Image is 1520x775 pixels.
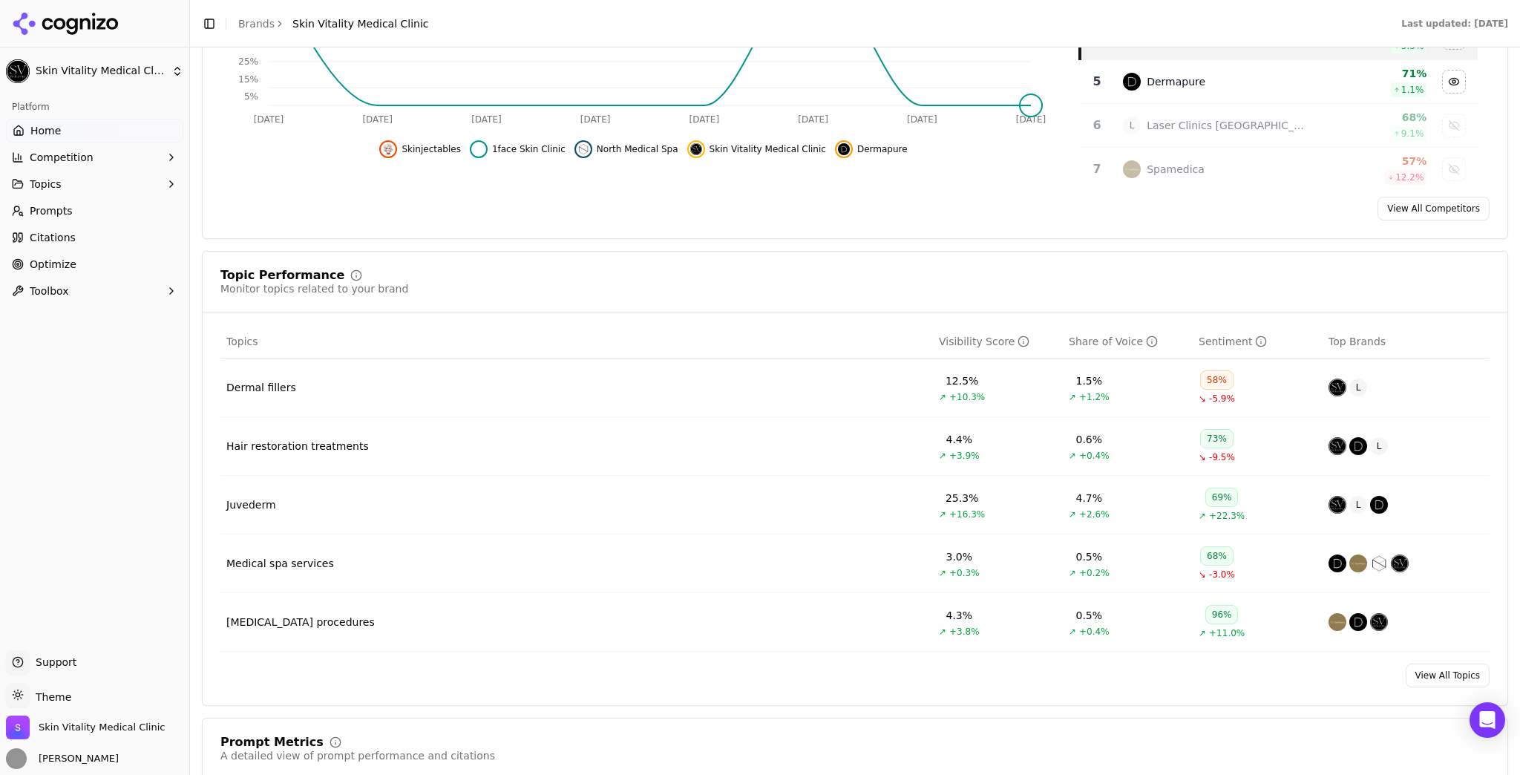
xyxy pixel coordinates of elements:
[30,203,73,218] span: Prompts
[1069,567,1076,579] span: ↗
[1370,613,1388,631] img: skin vitality medical clinic
[949,509,985,520] span: +16.3%
[1080,60,1478,104] tr: 5dermapureDermapure71%1.1%Hide dermapure data
[939,509,946,520] span: ↗
[1147,162,1205,177] div: Spamedica
[1076,549,1103,564] div: 0.5%
[835,140,908,158] button: Hide dermapure data
[220,325,1490,652] div: Data table
[1401,84,1424,96] span: 1.1 %
[292,16,429,31] span: Skin Vitality Medical Clinic
[226,556,334,571] a: Medical spa services
[949,391,985,403] span: +10.3%
[471,114,502,125] tspan: [DATE]
[1329,496,1346,514] img: skin vitality medical clinic
[6,119,183,143] a: Home
[6,279,183,303] button: Toolbox
[1147,74,1205,89] div: Dermapure
[1406,664,1490,687] a: View All Topics
[1199,393,1206,405] span: ↘
[220,748,495,763] div: A detailed view of prompt performance and citations
[1079,391,1110,403] span: +1.2%
[1076,491,1103,506] div: 4.7%
[238,18,275,30] a: Brands
[838,143,850,155] img: dermapure
[1370,437,1388,455] span: L
[1391,555,1409,572] img: skin vitality medical clinic
[30,177,62,192] span: Topics
[30,284,69,298] span: Toolbox
[226,439,369,454] div: Hair restoration treatments
[1086,73,1108,91] div: 5
[1079,626,1110,638] span: +0.4%
[1349,379,1367,396] span: L
[379,140,460,158] button: Hide skinjectables data
[1200,429,1234,448] div: 73%
[1079,567,1110,579] span: +0.2%
[1123,73,1141,91] img: dermapure
[1329,613,1346,631] img: spamedica
[6,95,183,119] div: Platform
[1123,117,1141,134] span: L
[1086,160,1108,178] div: 7
[1079,450,1110,462] span: +0.4%
[689,114,720,125] tspan: [DATE]
[1063,325,1193,359] th: shareOfVoice
[6,748,119,769] button: Open user button
[402,143,460,155] span: Skinjectables
[946,373,978,388] div: 12.5%
[1370,555,1388,572] img: north medical spa
[1200,370,1234,390] div: 58%
[1323,325,1490,359] th: Top Brands
[577,143,589,155] img: north medical spa
[1329,379,1346,396] img: skin vitality medical clinic
[1069,626,1076,638] span: ↗
[33,752,119,765] span: [PERSON_NAME]
[1205,605,1239,624] div: 96%
[362,114,393,125] tspan: [DATE]
[220,736,324,748] div: Prompt Metrics
[1209,451,1235,463] span: -9.5%
[244,91,258,102] tspan: 5%
[1349,555,1367,572] img: spamedica
[30,691,71,703] span: Theme
[857,143,908,155] span: Dermapure
[1193,325,1323,359] th: sentiment
[1209,510,1245,522] span: +22.3%
[6,748,27,769] img: Sam Walker
[939,334,1029,349] div: Visibility Score
[946,491,978,506] div: 25.3%
[1200,546,1234,566] div: 68%
[1069,450,1076,462] span: ↗
[690,143,702,155] img: skin vitality medical clinic
[226,380,296,395] a: Dermal fillers
[238,16,429,31] nav: breadcrumb
[238,56,258,67] tspan: 25%
[1016,114,1046,125] tspan: [DATE]
[6,716,165,739] button: Open organization switcher
[1086,117,1108,134] div: 6
[597,143,678,155] span: North Medical Spa
[574,140,678,158] button: Hide north medical spa data
[1199,451,1206,463] span: ↘
[6,716,30,739] img: Skin Vitality Medical Clinic
[710,143,826,155] span: Skin Vitality Medical Clinic
[1401,128,1424,140] span: 9.1 %
[939,450,946,462] span: ↗
[1329,555,1346,572] img: dermapure
[238,39,258,49] tspan: 35%
[798,114,828,125] tspan: [DATE]
[1080,148,1478,192] tr: 7spamedicaSpamedica57%12.2%Show spamedica data
[1323,66,1426,81] div: 71%
[36,65,166,78] span: Skin Vitality Medical Clinic
[1069,334,1158,349] div: Share of Voice
[6,172,183,196] button: Topics
[1069,509,1076,520] span: ↗
[946,608,973,623] div: 4.3%
[254,114,284,125] tspan: [DATE]
[939,626,946,638] span: ↗
[1076,432,1103,447] div: 0.6%
[1349,496,1367,514] span: L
